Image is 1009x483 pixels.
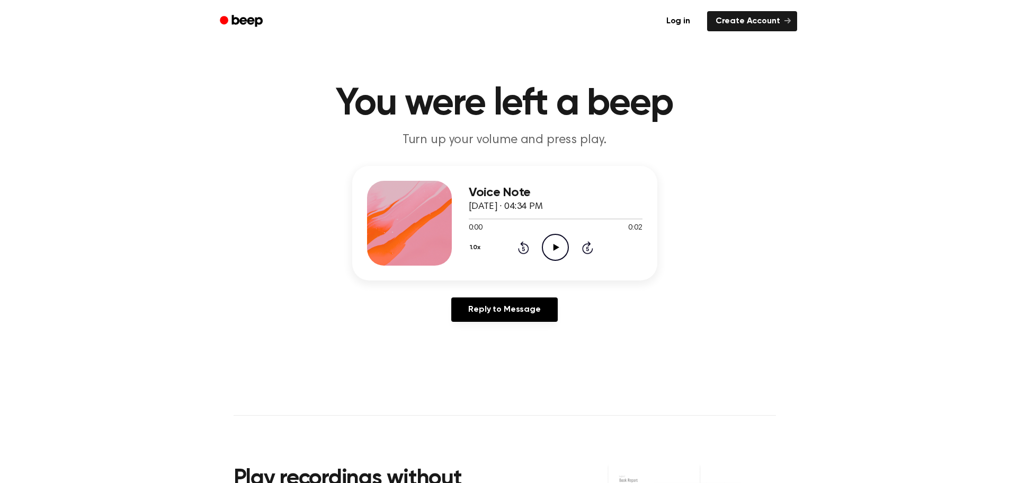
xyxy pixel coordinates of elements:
span: [DATE] · 04:34 PM [469,202,543,212]
a: Beep [212,11,272,32]
h3: Voice Note [469,186,642,200]
a: Create Account [707,11,797,31]
a: Reply to Message [451,297,557,322]
p: Turn up your volume and press play. [301,131,708,149]
h1: You were left a beep [234,85,776,123]
a: Log in [656,9,701,33]
span: 0:02 [628,223,642,234]
button: 1.0x [469,239,485,257]
span: 0:00 [469,223,483,234]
